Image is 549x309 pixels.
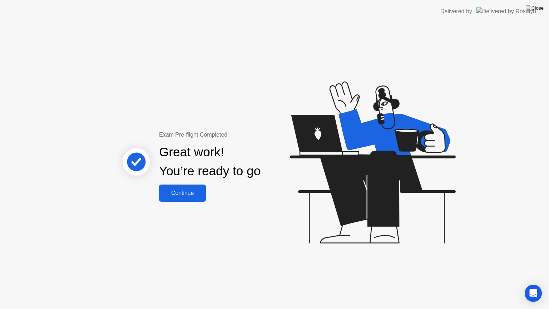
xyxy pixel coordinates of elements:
[476,7,536,15] img: Delivered by Rosalyn
[440,7,472,16] div: Delivered by
[159,185,206,202] button: Continue
[161,190,204,196] div: Continue
[525,285,542,302] div: Open Intercom Messenger
[526,5,544,11] img: Close
[159,143,261,181] div: Great work! You’re ready to go
[159,131,307,139] div: Exam Pre-flight Completed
